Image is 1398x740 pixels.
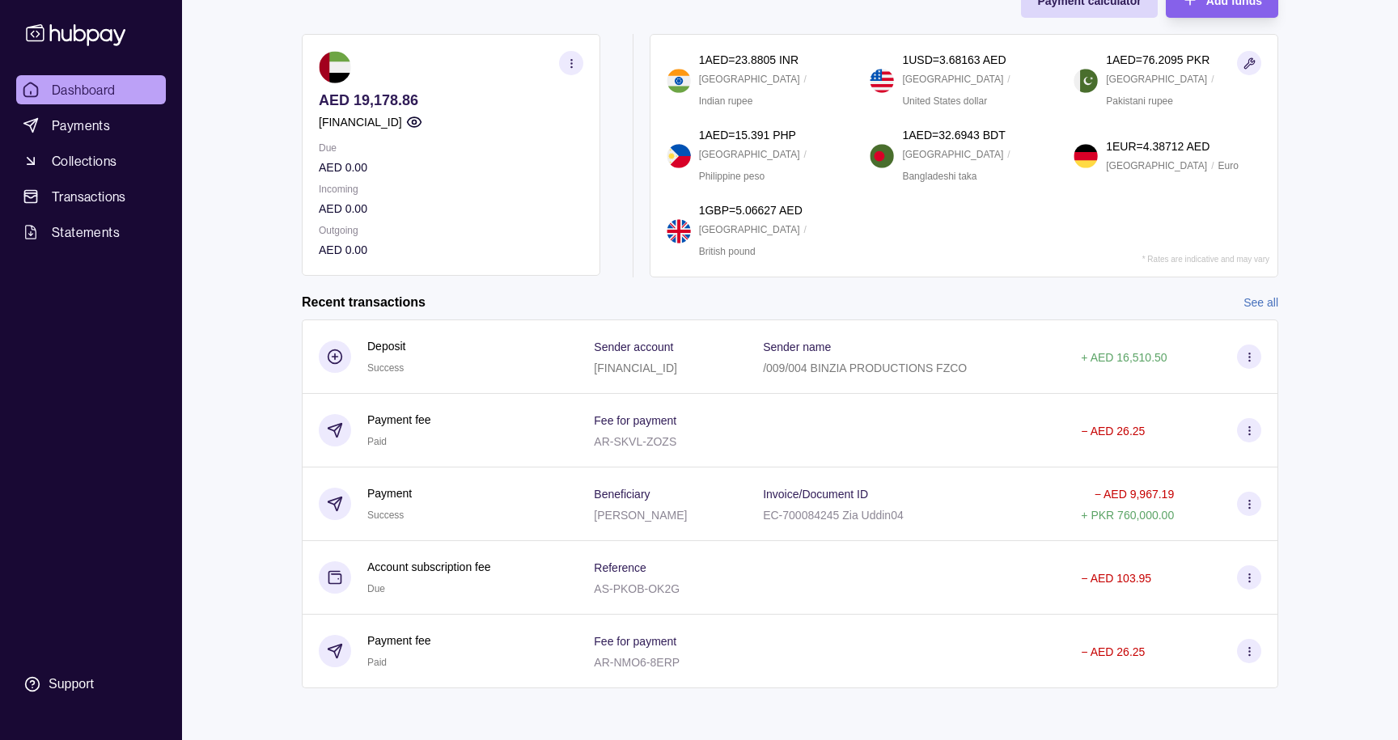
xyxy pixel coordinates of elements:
p: / [804,221,807,239]
p: 1 GBP = 5.06627 AED [699,201,803,219]
a: Collections [16,146,166,175]
p: Beneficiary [594,488,650,501]
span: Due [367,583,385,594]
img: de [1074,144,1098,168]
p: EC-700084245 Zia Uddin04 [763,509,904,522]
p: 1 EUR = 4.38712 AED [1106,137,1209,155]
p: Philippine peso [699,167,765,185]
img: us [870,69,894,93]
p: Fee for payment [594,635,676,648]
p: Bangladeshi taka [902,167,976,185]
p: * Rates are indicative and may vary [1142,255,1269,264]
p: 1 AED = 76.2095 PKR [1106,51,1209,69]
a: Dashboard [16,75,166,104]
p: Indian rupee [699,92,753,110]
p: Pakistani rupee [1106,92,1173,110]
p: Fee for payment [594,414,676,427]
p: / [1007,146,1010,163]
p: / [1211,70,1214,88]
span: Payments [52,116,110,135]
img: pk [1074,69,1098,93]
p: [PERSON_NAME] [594,509,687,522]
img: ph [667,144,691,168]
a: Payments [16,111,166,140]
p: Reference [594,561,646,574]
p: AR-SKVL-ZOZS [594,435,676,448]
a: Statements [16,218,166,247]
p: Payment [367,484,412,502]
p: Payment fee [367,632,431,649]
img: ae [319,51,351,83]
p: 1 AED = 15.391 PHP [699,126,796,144]
p: / [1007,70,1010,88]
p: 1 AED = 23.8805 INR [699,51,799,69]
span: Collections [52,151,116,171]
p: Euro [1218,157,1238,175]
p: AED 0.00 [319,159,583,176]
p: Sender account [594,340,673,353]
a: See all [1243,294,1278,311]
p: / [804,70,807,88]
span: Success [367,362,404,374]
a: Support [16,667,166,701]
p: [GEOGRAPHIC_DATA] [699,221,800,239]
p: / [804,146,807,163]
p: [FINANCIAL_ID] [594,362,677,374]
img: bd [870,144,894,168]
span: Paid [367,657,387,668]
img: gb [667,219,691,243]
p: AED 0.00 [319,200,583,218]
h2: Recent transactions [302,294,426,311]
p: Incoming [319,180,583,198]
span: Dashboard [52,80,116,99]
p: Deposit [367,337,405,355]
p: Sender name [763,340,831,353]
p: [GEOGRAPHIC_DATA] [902,70,1003,88]
p: − AED 103.95 [1081,572,1151,585]
p: [GEOGRAPHIC_DATA] [1106,157,1207,175]
p: AR-NMO6-8ERP [594,656,680,669]
div: Support [49,675,94,693]
p: Invoice/Document ID [763,488,868,501]
p: /009/004 BINZIA PRODUCTIONS FZCO [763,362,967,374]
span: Paid [367,436,387,447]
p: 1 USD = 3.68163 AED [902,51,1006,69]
p: AED 19,178.86 [319,91,583,109]
p: Account subscription fee [367,558,491,576]
p: + AED 16,510.50 [1081,351,1167,364]
span: Success [367,510,404,521]
p: [GEOGRAPHIC_DATA] [1106,70,1207,88]
p: 1 AED = 32.6943 BDT [902,126,1005,144]
span: Transactions [52,187,126,206]
p: [FINANCIAL_ID] [319,113,402,131]
a: Transactions [16,182,166,211]
p: AS-PKOB-OK2G [594,582,680,595]
p: Due [319,139,583,157]
span: Statements [52,222,120,242]
p: − AED 9,967.19 [1095,488,1174,501]
img: in [667,69,691,93]
p: Payment fee [367,411,431,429]
p: + PKR 760,000.00 [1081,509,1174,522]
p: − AED 26.25 [1081,425,1145,438]
p: [GEOGRAPHIC_DATA] [902,146,1003,163]
p: / [1211,157,1214,175]
p: [GEOGRAPHIC_DATA] [699,146,800,163]
p: Outgoing [319,222,583,239]
p: − AED 26.25 [1081,645,1145,658]
p: AED 0.00 [319,241,583,259]
p: United States dollar [902,92,987,110]
p: British pound [699,243,756,260]
p: [GEOGRAPHIC_DATA] [699,70,800,88]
